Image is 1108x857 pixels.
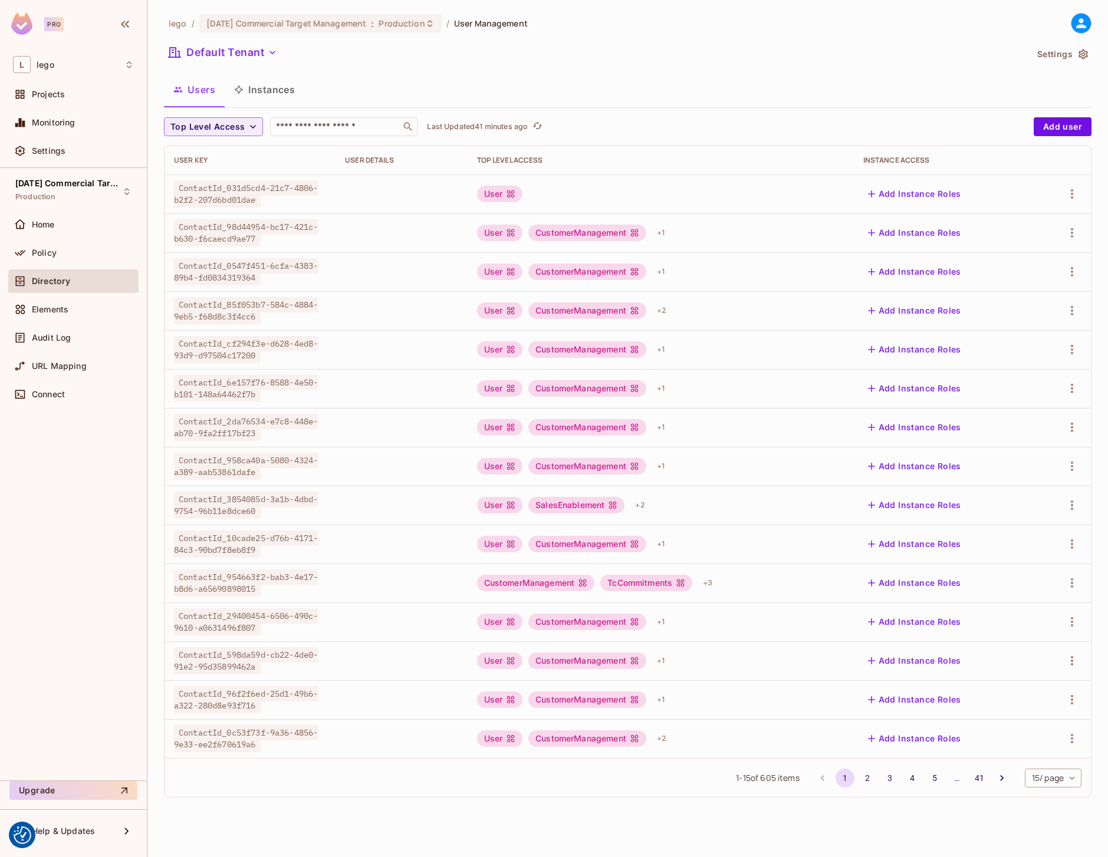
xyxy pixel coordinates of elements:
div: User [477,458,523,474]
div: CustomerManagement [528,691,646,708]
div: + 1 [652,535,669,553]
span: ContactId_cf294f3e-d628-4ed8-93d9-d97504c17200 [174,336,318,363]
button: Add user [1034,117,1091,136]
button: Add Instance Roles [863,690,966,709]
div: User Key [174,156,326,165]
button: Go to page 2 [858,769,877,787]
div: User [477,497,523,513]
span: ContactId_031d5cd4-21c7-4806-b2f2-207d6bd01dae [174,180,318,207]
span: Policy [32,248,57,258]
button: Add Instance Roles [863,729,966,748]
div: + 1 [652,418,669,437]
div: Top Level Access [477,156,844,165]
span: ContactId_6e157f76-8588-4e50-b101-148a64462f7b [174,375,318,402]
span: : [370,19,374,28]
button: Add Instance Roles [863,340,966,359]
button: Instances [225,75,304,104]
div: User [477,380,523,397]
span: Monitoring [32,118,75,127]
span: ContactId_98d44954-bc17-421c-b630-f6caecd9ae77 [174,219,318,246]
span: Workspace: lego [37,60,54,70]
div: 15 / page [1025,769,1081,787]
button: Add Instance Roles [863,262,966,281]
div: User [477,302,523,319]
div: CustomerManagement [528,302,646,319]
span: ContactId_954663f2-bab3-4e17-b8d6-a65690898015 [174,569,318,596]
div: CustomerManagement [528,730,646,747]
div: + 1 [652,379,669,398]
span: L [13,56,31,73]
div: CustomerManagement [528,536,646,552]
p: Last Updated 41 minutes ago [427,122,528,131]
span: 1 - 15 of 605 items [736,772,799,785]
button: Add Instance Roles [863,223,966,242]
li: / [192,18,195,29]
button: Top Level Access [164,117,263,136]
div: + 1 [652,612,669,631]
span: ContactId_29400454-6506-490c-9610-a0631496f807 [174,608,318,635]
button: Add Instance Roles [863,457,966,476]
button: Go to page 4 [903,769,922,787]
div: User Details [345,156,458,165]
span: Connect [32,390,65,399]
div: User [477,341,523,358]
span: Home [32,220,55,229]
button: Add Instance Roles [863,184,966,203]
div: TcCommitments [600,575,692,591]
span: Audit Log [32,333,71,342]
button: Add Instance Roles [863,535,966,553]
div: User [477,225,523,241]
span: ContactId_0c53f73f-9a36-4856-9e33-ee2f670619a6 [174,725,318,752]
span: URL Mapping [32,361,87,371]
button: Add Instance Roles [863,301,966,320]
div: CustomerManagement [528,225,646,241]
nav: pagination navigation [811,769,1013,787]
div: User [477,652,523,669]
img: Revisit consent button [14,826,31,844]
div: + 1 [652,340,669,359]
button: refresh [530,120,544,134]
span: refresh [532,121,543,133]
div: Instance Access [863,156,1025,165]
div: + 1 [652,457,669,476]
div: CustomerManagement [528,652,646,669]
div: SalesEnablement [528,497,624,513]
span: Directory [32,276,70,286]
li: / [446,18,449,29]
div: User [477,536,523,552]
div: CustomerManagement [528,614,646,630]
div: + 3 [698,573,717,592]
span: User Management [454,18,528,29]
button: Add Instance Roles [863,496,966,515]
button: Go to next page [992,769,1011,787]
button: Settings [1033,45,1091,64]
div: CustomerManagement [528,419,646,436]
div: CustomerManagement [528,458,646,474]
button: Upgrade [9,781,137,800]
button: Go to page 5 [925,769,944,787]
img: SReyMgAAAABJRU5ErkJggg== [11,13,32,35]
button: Add Instance Roles [863,651,966,670]
div: + 1 [652,690,669,709]
span: Click to refresh data [528,120,544,134]
button: Add Instance Roles [863,418,966,437]
span: Elements [32,305,68,314]
div: User [477,614,523,630]
div: User [477,419,523,436]
div: CustomerManagement [528,380,646,397]
div: + 2 [652,729,671,748]
button: Add Instance Roles [863,612,966,631]
button: page 1 [836,769,854,787]
span: Help & Updates [32,826,95,836]
span: ContactId_598da59d-cb22-4de0-91e2-95d35899462a [174,647,318,674]
span: ContactId_958ca40a-5080-4324-a389-aab53861dafe [174,453,318,480]
span: ContactId_10cade25-d76b-4171-84c3-90bd7f8eb8f9 [174,530,318,558]
div: CustomerManagement [528,263,646,280]
button: Consent Preferences [14,826,31,844]
div: User [477,730,523,747]
button: Add Instance Roles [863,379,966,398]
div: … [948,772,966,784]
span: ContactId_2da76534-e7c8-448e-ab70-9fa2ff17bf23 [174,414,318,441]
span: [DATE] Commercial Target Management [15,179,121,188]
div: + 2 [630,496,649,515]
